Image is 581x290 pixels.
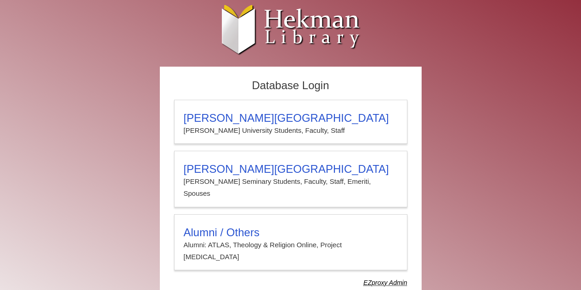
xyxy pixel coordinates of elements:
[184,226,398,239] h3: Alumni / Others
[174,151,407,207] a: [PERSON_NAME][GEOGRAPHIC_DATA][PERSON_NAME] Seminary Students, Faculty, Staff, Emeriti, Spouses
[184,125,398,136] p: [PERSON_NAME] University Students, Faculty, Staff
[184,112,398,125] h3: [PERSON_NAME][GEOGRAPHIC_DATA]
[363,279,407,286] dfn: Use Alumni login
[184,163,398,176] h3: [PERSON_NAME][GEOGRAPHIC_DATA]
[184,226,398,263] summary: Alumni / OthersAlumni: ATLAS, Theology & Religion Online, Project [MEDICAL_DATA]
[169,76,412,95] h2: Database Login
[184,239,398,263] p: Alumni: ATLAS, Theology & Religion Online, Project [MEDICAL_DATA]
[184,176,398,200] p: [PERSON_NAME] Seminary Students, Faculty, Staff, Emeriti, Spouses
[174,100,407,144] a: [PERSON_NAME][GEOGRAPHIC_DATA][PERSON_NAME] University Students, Faculty, Staff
